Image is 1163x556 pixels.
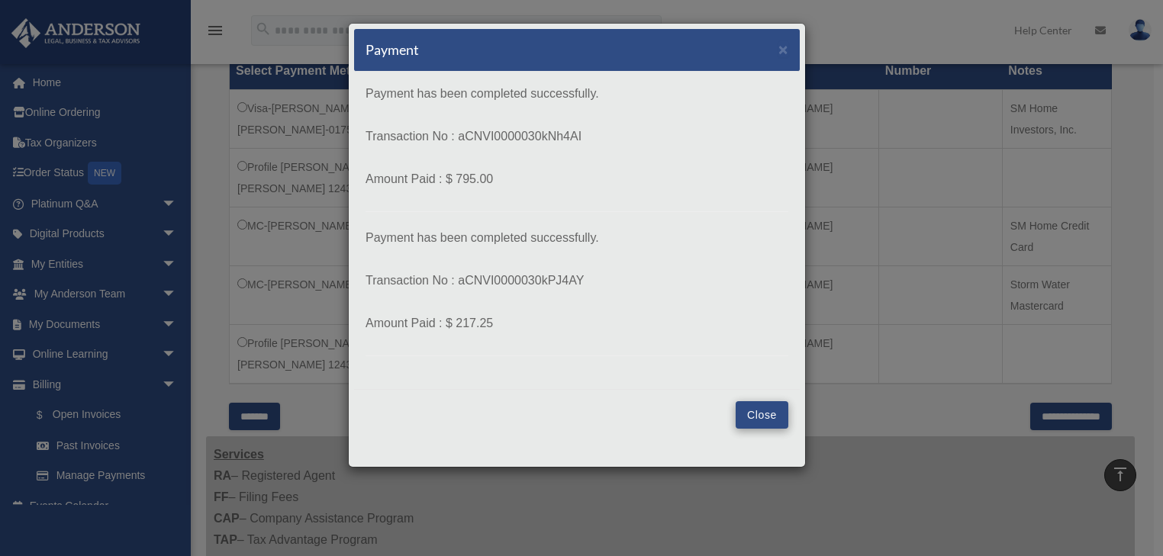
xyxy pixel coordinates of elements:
[366,169,788,190] p: Amount Paid : $ 795.00
[736,401,788,429] button: Close
[778,40,788,58] span: ×
[366,83,788,104] p: Payment has been completed successfully.
[366,313,788,334] p: Amount Paid : $ 217.25
[366,40,419,59] h5: Payment
[366,227,788,249] p: Payment has been completed successfully.
[366,126,788,147] p: Transaction No : aCNVI0000030kNh4AI
[366,270,788,291] p: Transaction No : aCNVI0000030kPJ4AY
[778,41,788,57] button: Close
